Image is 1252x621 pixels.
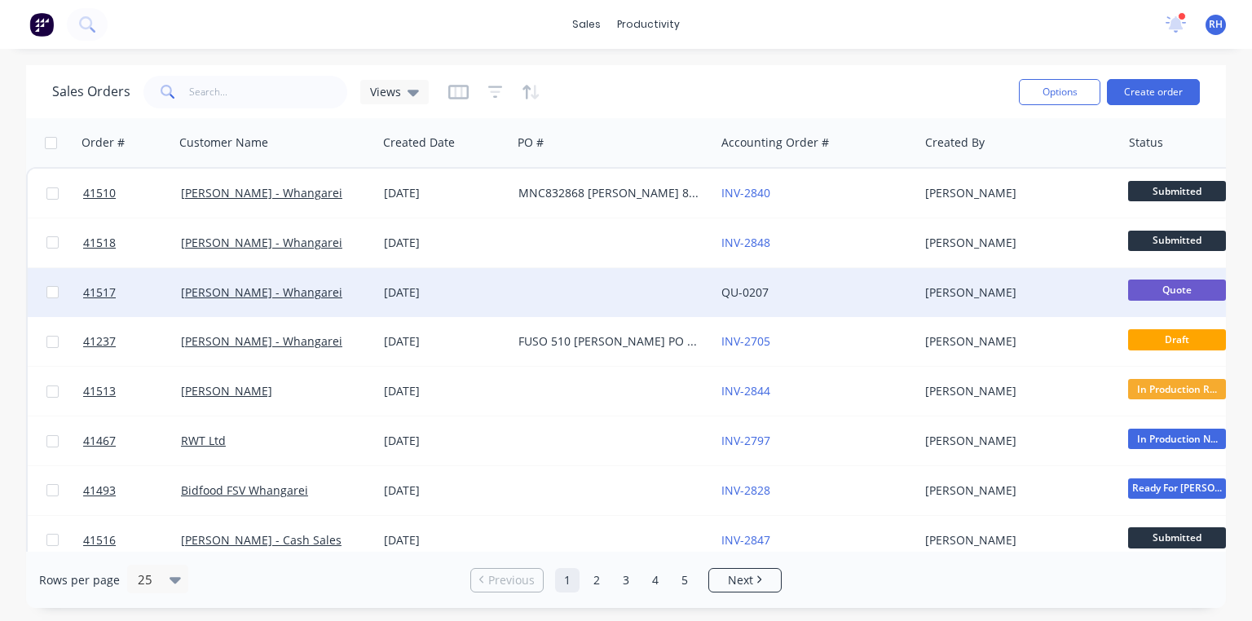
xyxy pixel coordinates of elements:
a: INV-2797 [721,433,770,448]
span: 41510 [83,185,116,201]
div: Status [1129,134,1163,151]
a: Page 3 [614,568,638,592]
a: [PERSON_NAME] - Whangarei [181,235,342,250]
div: [PERSON_NAME] [925,185,1106,201]
a: 41518 [83,218,181,267]
div: Created By [925,134,985,151]
div: sales [564,12,609,37]
span: Submitted [1128,231,1226,251]
a: Page 2 [584,568,609,592]
h1: Sales Orders [52,84,130,99]
div: [DATE] [384,185,505,201]
span: Rows per page [39,572,120,588]
div: [PERSON_NAME] [925,532,1106,548]
span: 41467 [83,433,116,449]
div: [DATE] [384,482,505,499]
a: 41467 [83,416,181,465]
a: Next page [709,572,781,588]
a: INV-2848 [721,235,770,250]
div: [PERSON_NAME] [925,383,1106,399]
a: INV-2847 [721,532,770,548]
a: 41516 [83,516,181,565]
a: 41237 [83,317,181,366]
span: Submitted [1128,527,1226,548]
div: Customer Name [179,134,268,151]
div: Accounting Order # [721,134,829,151]
div: Created Date [383,134,455,151]
div: [DATE] [384,284,505,301]
button: Options [1019,79,1100,105]
span: Submitted [1128,181,1226,201]
span: Views [370,83,401,100]
span: In Production R... [1128,379,1226,399]
div: Order # [82,134,125,151]
div: [DATE] [384,333,505,350]
div: FUSO 510 [PERSON_NAME] PO 825751 [518,333,699,350]
div: [DATE] [384,383,505,399]
a: 41517 [83,268,181,317]
span: 41493 [83,482,116,499]
button: Create order [1107,79,1200,105]
a: [PERSON_NAME] [181,383,272,399]
div: [PERSON_NAME] [925,284,1106,301]
a: [PERSON_NAME] - Whangarei [181,185,342,200]
span: Next [728,572,753,588]
a: 41493 [83,466,181,515]
span: 41237 [83,333,116,350]
a: Page 5 [672,568,697,592]
input: Search... [189,76,348,108]
a: QU-0207 [721,284,769,300]
span: Quote [1128,280,1226,300]
a: 41510 [83,169,181,218]
span: Previous [488,572,535,588]
span: RH [1209,17,1223,32]
div: [DATE] [384,433,505,449]
span: Ready For [PERSON_NAME] [1128,478,1226,499]
div: [PERSON_NAME] [925,235,1106,251]
a: RWT Ltd [181,433,226,448]
a: Page 4 [643,568,668,592]
a: 41513 [83,367,181,416]
a: INV-2840 [721,185,770,200]
a: INV-2844 [721,383,770,399]
div: productivity [609,12,688,37]
span: 41517 [83,284,116,301]
span: 41516 [83,532,116,548]
a: [PERSON_NAME] - Cash Sales [181,532,342,548]
ul: Pagination [464,568,788,592]
div: [DATE] [384,532,505,548]
div: [PERSON_NAME] [925,482,1106,499]
a: Previous page [471,572,543,588]
div: [DATE] [384,235,505,251]
div: PO # [518,134,544,151]
span: 41513 [83,383,116,399]
div: [PERSON_NAME] [925,433,1106,449]
img: Factory [29,12,54,37]
span: Draft [1128,329,1226,350]
a: INV-2705 [721,333,770,349]
div: MNC832868 [PERSON_NAME] 816 [518,185,699,201]
a: Page 1 is your current page [555,568,580,592]
a: [PERSON_NAME] - Whangarei [181,284,342,300]
a: [PERSON_NAME] - Whangarei [181,333,342,349]
span: In Production N... [1128,429,1226,449]
span: 41518 [83,235,116,251]
a: Bidfood FSV Whangarei [181,482,308,498]
a: INV-2828 [721,482,770,498]
div: [PERSON_NAME] [925,333,1106,350]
